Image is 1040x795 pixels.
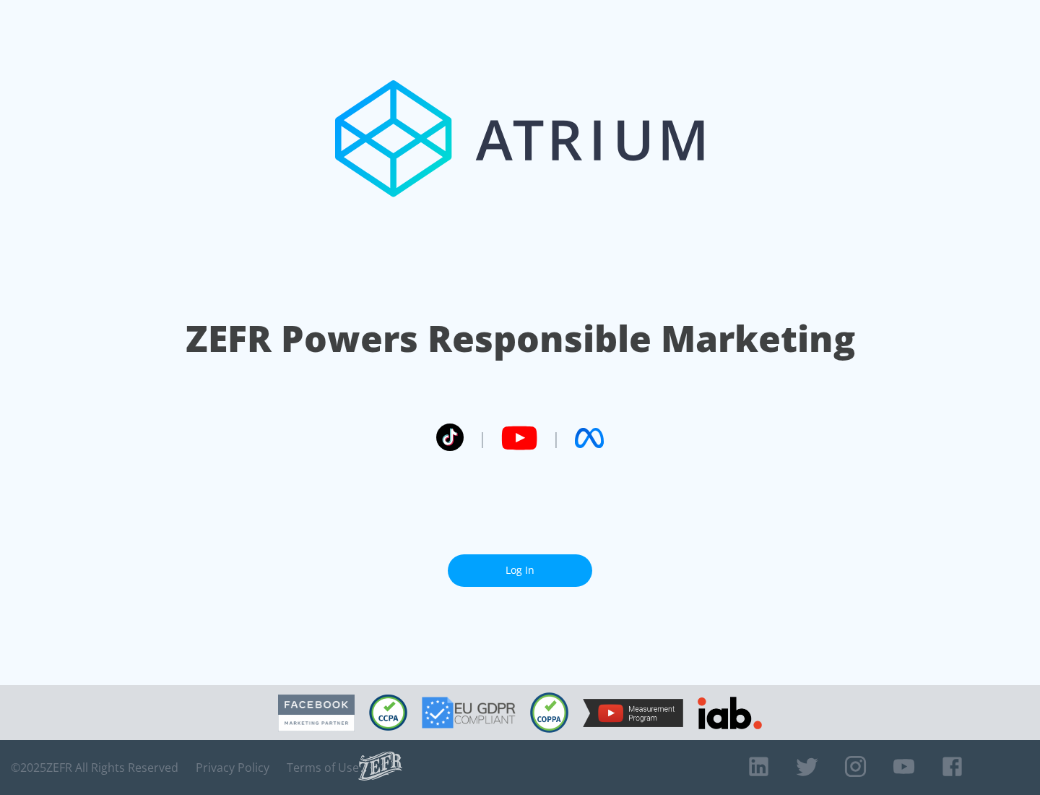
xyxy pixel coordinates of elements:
h1: ZEFR Powers Responsible Marketing [186,314,855,364]
span: | [478,427,487,449]
img: GDPR Compliant [422,697,516,729]
img: COPPA Compliant [530,692,568,733]
img: IAB [698,697,762,729]
a: Privacy Policy [196,760,269,775]
a: Log In [448,554,592,587]
img: Facebook Marketing Partner [278,695,355,731]
img: YouTube Measurement Program [583,699,683,727]
img: CCPA Compliant [369,695,407,731]
span: © 2025 ZEFR All Rights Reserved [11,760,178,775]
span: | [552,427,560,449]
a: Terms of Use [287,760,359,775]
